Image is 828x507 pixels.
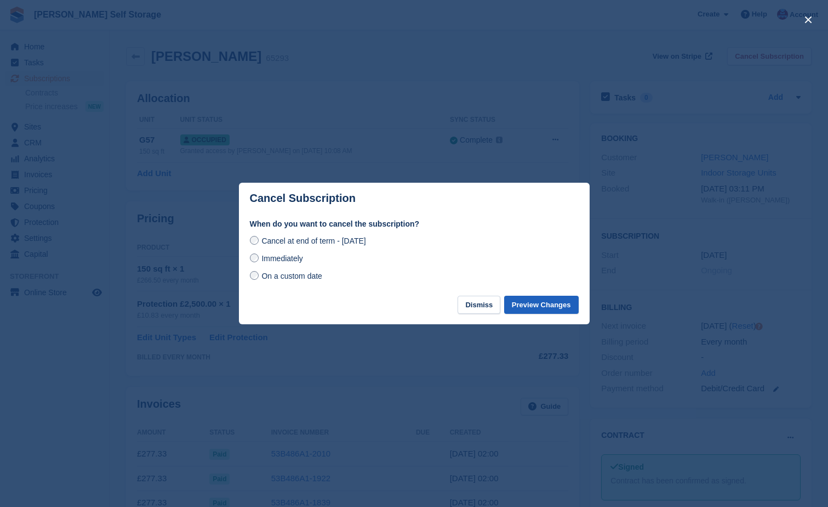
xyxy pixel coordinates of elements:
button: Dismiss [458,296,500,314]
button: close [800,11,817,29]
p: Cancel Subscription [250,192,356,205]
label: When do you want to cancel the subscription? [250,218,579,230]
button: Preview Changes [504,296,579,314]
span: On a custom date [261,272,322,280]
input: Immediately [250,253,259,262]
span: Immediately [261,254,302,263]
span: Cancel at end of term - [DATE] [261,236,366,245]
input: On a custom date [250,271,259,280]
input: Cancel at end of term - [DATE] [250,236,259,245]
